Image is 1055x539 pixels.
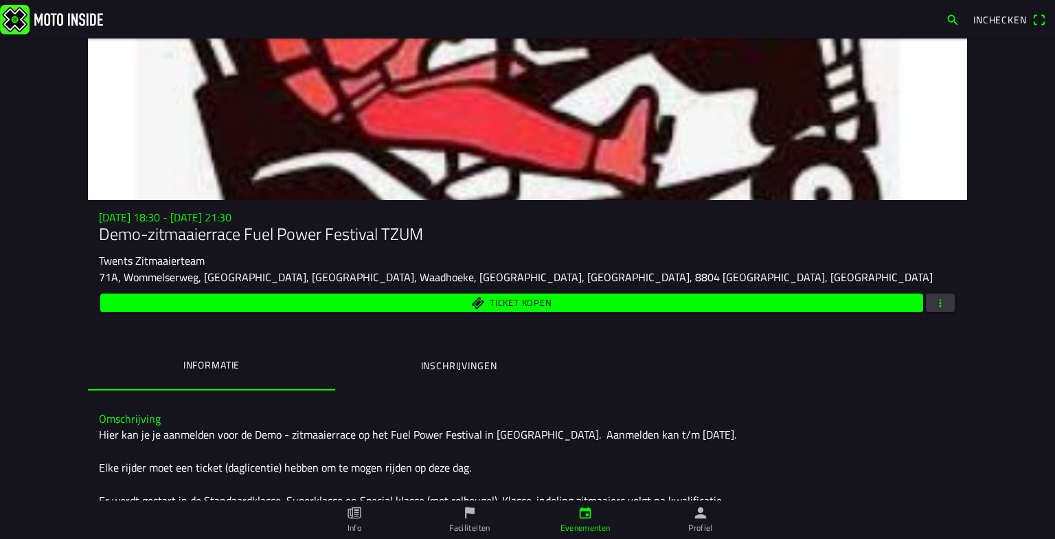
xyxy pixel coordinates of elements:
[347,505,362,520] ion-icon: paper
[449,522,490,534] ion-label: Faciliteiten
[183,357,240,373] ion-label: Informatie
[99,211,956,224] h3: [DATE] 18:30 - [DATE] 21:30
[560,522,611,534] ion-label: Evenementen
[99,412,956,426] h3: Omschrijving
[99,224,956,244] h1: Demo-zitmaaierrace Fuel Power Festival TZUM
[693,505,708,520] ion-icon: person
[973,12,1027,27] span: Inchecken
[99,269,933,285] ion-text: 71A, Wommelserweg, [GEOGRAPHIC_DATA], [GEOGRAPHIC_DATA], Waadhoeke, [GEOGRAPHIC_DATA], [GEOGRAPHI...
[688,522,713,534] ion-label: Profiel
[490,298,552,307] span: Ticket kopen
[578,505,593,520] ion-icon: calendar
[421,358,497,373] ion-label: Inschrijvingen
[462,505,477,520] ion-icon: flag
[939,8,966,31] a: search
[348,522,361,534] ion-label: Info
[99,252,205,269] ion-text: Twents Zitmaaierteam
[966,8,1052,31] a: Incheckenqr scanner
